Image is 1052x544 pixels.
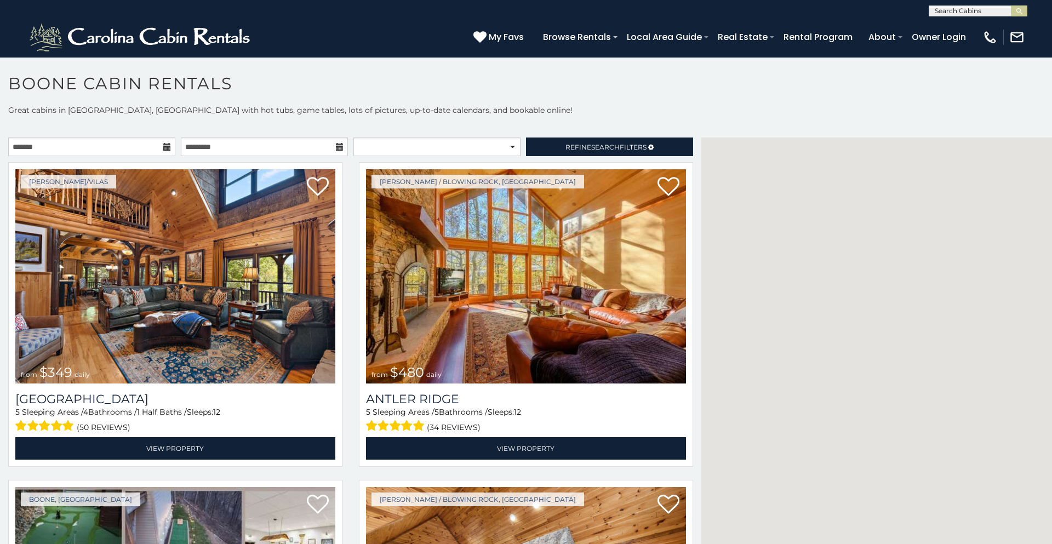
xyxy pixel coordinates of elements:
[366,169,686,383] img: 1714397585_thumbnail.jpeg
[621,27,707,47] a: Local Area Guide
[77,420,130,434] span: (50 reviews)
[366,406,686,434] div: Sleeping Areas / Bathrooms / Sleeps:
[473,30,527,44] a: My Favs
[434,407,439,417] span: 5
[75,370,90,379] span: daily
[15,169,335,383] a: from $349 daily
[21,493,140,506] a: Boone, [GEOGRAPHIC_DATA]
[371,370,388,379] span: from
[39,364,72,380] span: $349
[83,407,88,417] span: 4
[538,27,616,47] a: Browse Rentals
[15,407,20,417] span: 5
[213,407,220,417] span: 12
[514,407,521,417] span: 12
[307,494,329,517] a: Add to favorites
[658,176,679,199] a: Add to favorites
[526,138,693,156] a: RefineSearchFilters
[591,143,620,151] span: Search
[371,175,584,188] a: [PERSON_NAME] / Blowing Rock, [GEOGRAPHIC_DATA]
[906,27,971,47] a: Owner Login
[21,370,37,379] span: from
[658,494,679,517] a: Add to favorites
[390,364,424,380] span: $480
[427,420,481,434] span: (34 reviews)
[565,143,647,151] span: Refine Filters
[982,30,998,45] img: phone-regular-white.png
[15,392,335,406] a: [GEOGRAPHIC_DATA]
[27,21,255,54] img: White-1-2.png
[863,27,901,47] a: About
[21,175,116,188] a: [PERSON_NAME]/Vilas
[366,392,686,406] a: Antler Ridge
[712,27,773,47] a: Real Estate
[15,169,335,383] img: 1714398500_thumbnail.jpeg
[15,406,335,434] div: Sleeping Areas / Bathrooms / Sleeps:
[366,437,686,460] a: View Property
[366,407,370,417] span: 5
[489,30,524,44] span: My Favs
[1009,30,1025,45] img: mail-regular-white.png
[307,176,329,199] a: Add to favorites
[137,407,187,417] span: 1 Half Baths /
[366,169,686,383] a: from $480 daily
[371,493,584,506] a: [PERSON_NAME] / Blowing Rock, [GEOGRAPHIC_DATA]
[426,370,442,379] span: daily
[778,27,858,47] a: Rental Program
[15,392,335,406] h3: Diamond Creek Lodge
[15,437,335,460] a: View Property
